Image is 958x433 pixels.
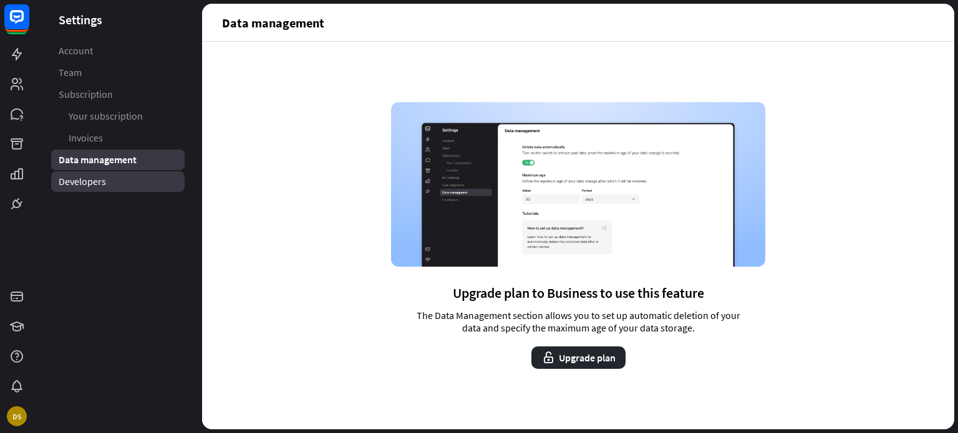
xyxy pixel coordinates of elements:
a: Invoices [51,128,185,148]
header: Settings [34,11,202,28]
span: Account [59,44,93,57]
span: Invoices [69,131,103,145]
img: Data management page screenshot [391,102,765,267]
span: Your subscription [69,110,143,123]
span: Subscription [59,88,113,101]
span: Developers [59,175,106,188]
a: Account [51,40,185,61]
button: Open LiveChat chat widget [10,5,47,42]
span: Team [59,66,82,79]
a: Developers [51,171,185,192]
button: Upgrade plan [531,346,626,369]
a: Subscription [51,84,185,105]
a: Your subscription [51,106,185,126]
span: Data management [59,153,137,166]
header: Data management [202,4,954,41]
div: DS [7,406,27,426]
span: The Data Management section allows you to set up automatic deletion of your data and specify the ... [407,309,750,334]
a: Team [51,62,185,83]
span: Upgrade plan to Business to use this feature [453,284,704,302]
